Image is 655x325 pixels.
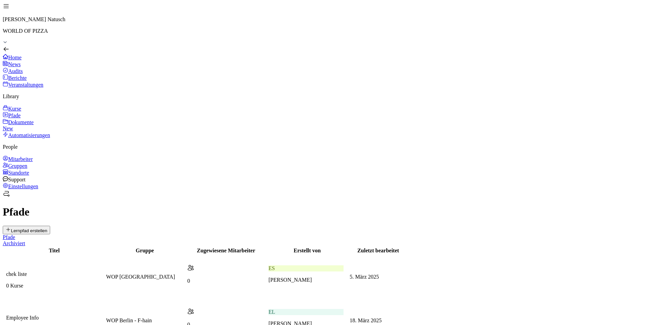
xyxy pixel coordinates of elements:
[3,169,652,176] a: Standorte
[3,176,652,183] div: Support
[350,317,404,324] p: 18. März 2025
[187,278,262,284] p: 0
[3,54,652,61] a: Home
[3,119,652,132] div: Dokumente
[3,119,652,132] a: DokumenteNew
[3,81,652,88] a: Veranstaltungen
[268,265,344,271] div: ES
[6,271,100,277] p: chek liste
[3,28,652,34] p: WORLD OF PIZZA
[3,93,652,100] p: Library
[106,274,181,280] p: WOP [GEOGRAPHIC_DATA]
[357,248,399,253] span: Zuletzt bearbeitet
[6,315,100,321] p: Employee Info
[268,309,344,315] div: EL
[3,226,50,234] button: Lernpfad erstellen
[3,132,652,138] a: Automatisierungen
[3,16,652,23] p: [PERSON_NAME] Natusch
[3,112,652,119] a: Pfade
[197,248,255,253] span: Zugewiesene Mitarbeiter
[3,125,652,132] div: New
[3,162,652,169] a: Gruppen
[3,206,652,218] h1: Pfade
[3,156,652,162] a: Mitarbeiter
[6,283,100,289] p: 0 Kurse
[3,144,652,150] p: People
[3,68,652,74] a: Audits
[350,274,404,280] p: 5. März 2025
[49,248,60,253] span: Titel
[103,247,184,254] th: Gruppe
[3,61,652,68] a: News
[5,227,47,233] div: Lernpfad erstellen
[3,234,652,240] a: Pfade
[294,248,321,253] span: Erstellt von
[3,183,652,190] a: Einstellungen
[3,105,652,112] a: Kurse
[268,277,344,283] p: [PERSON_NAME]
[3,240,652,247] a: Archiviert
[106,317,181,324] p: WOP Berlin - F-hain
[3,74,652,81] a: Berichte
